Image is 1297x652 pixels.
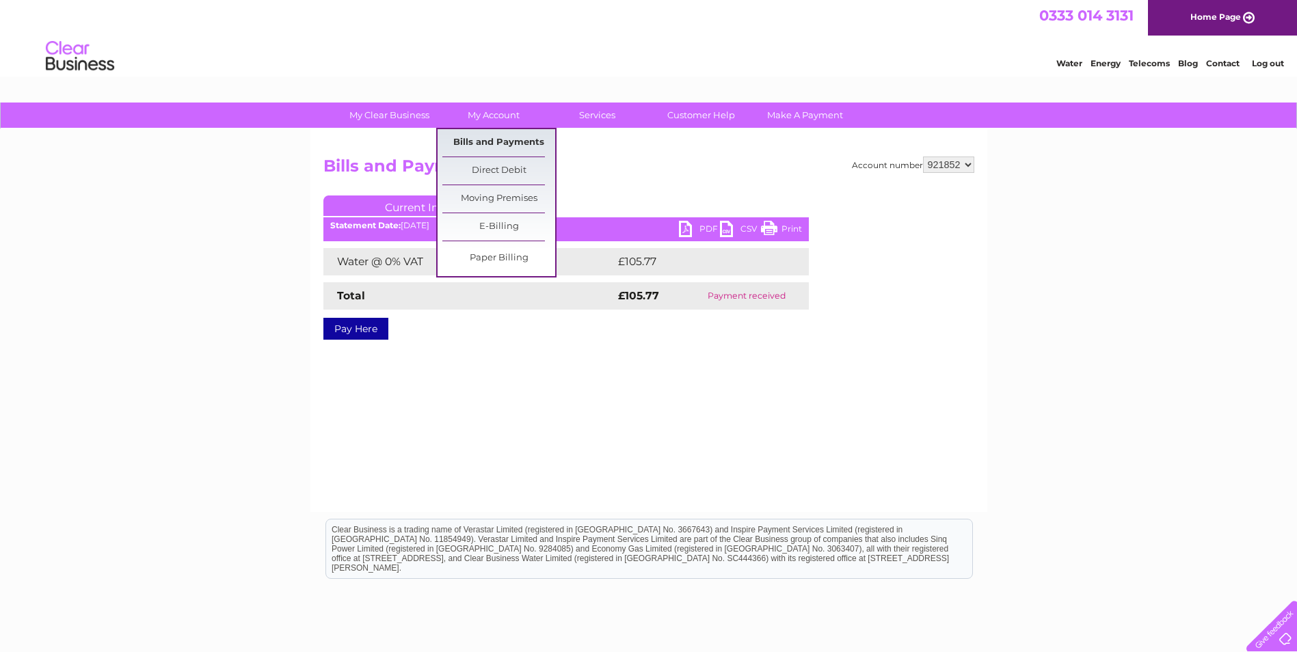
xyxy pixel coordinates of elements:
a: Blog [1178,58,1198,68]
a: Water [1056,58,1082,68]
a: Log out [1252,58,1284,68]
strong: Total [337,289,365,302]
a: My Account [437,103,550,128]
td: Payment received [684,282,809,310]
a: CSV [720,221,761,241]
h2: Bills and Payments [323,157,974,182]
a: E-Billing [442,213,555,241]
a: Services [541,103,654,128]
a: Make A Payment [749,103,861,128]
strong: £105.77 [618,289,659,302]
td: Water @ 0% VAT [323,248,615,275]
a: PDF [679,221,720,241]
a: Pay Here [323,318,388,340]
b: Statement Date: [330,220,401,230]
a: Paper Billing [442,245,555,272]
a: Bills and Payments [442,129,555,157]
div: Clear Business is a trading name of Verastar Limited (registered in [GEOGRAPHIC_DATA] No. 3667643... [326,8,972,66]
a: Direct Debit [442,157,555,185]
a: Contact [1206,58,1240,68]
div: [DATE] [323,221,809,230]
a: Energy [1091,58,1121,68]
td: £105.77 [615,248,784,275]
a: My Clear Business [333,103,446,128]
a: Current Invoice [323,195,529,216]
div: Account number [852,157,974,173]
img: logo.png [45,36,115,77]
a: Customer Help [645,103,758,128]
a: 0333 014 3131 [1039,7,1134,24]
a: Moving Premises [442,185,555,213]
a: Telecoms [1129,58,1170,68]
a: Print [761,221,802,241]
